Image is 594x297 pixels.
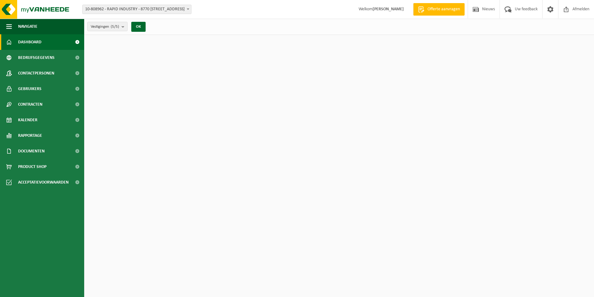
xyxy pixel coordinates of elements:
span: Product Shop [18,159,46,175]
button: OK [131,22,146,32]
span: Navigatie [18,19,37,34]
span: Acceptatievoorwaarden [18,175,69,190]
strong: [PERSON_NAME] [373,7,404,12]
span: Contracten [18,97,42,112]
span: Contactpersonen [18,65,54,81]
span: Kalender [18,112,37,128]
span: Rapportage [18,128,42,143]
a: Offerte aanvragen [413,3,465,16]
count: (5/5) [111,25,119,29]
button: Vestigingen(5/5) [87,22,128,31]
span: Dashboard [18,34,41,50]
span: Vestigingen [91,22,119,31]
span: 10-808962 - RAPID INDUSTRY - 8770 INGELMUNSTER, WEGGEVOERDENSTRAAT 27 [83,5,191,14]
span: Documenten [18,143,45,159]
span: Offerte aanvragen [426,6,461,12]
span: Bedrijfsgegevens [18,50,55,65]
span: 10-808962 - RAPID INDUSTRY - 8770 INGELMUNSTER, WEGGEVOERDENSTRAAT 27 [82,5,191,14]
span: Gebruikers [18,81,41,97]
